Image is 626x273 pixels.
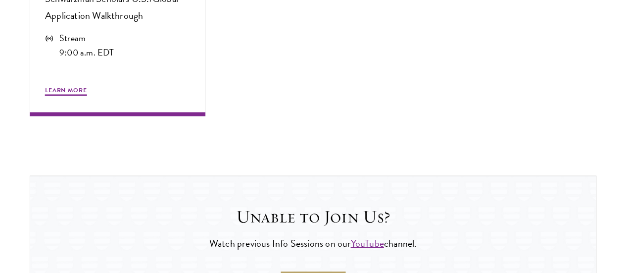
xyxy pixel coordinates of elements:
span: Learn More [45,85,87,97]
a: YouTube [350,235,384,250]
div: 9:00 a.m. EDT [59,45,114,59]
div: Stream [59,31,114,45]
h5: Unable to Join Us? [60,206,566,227]
p: Watch previous Info Sessions on our channel. [60,234,566,251]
